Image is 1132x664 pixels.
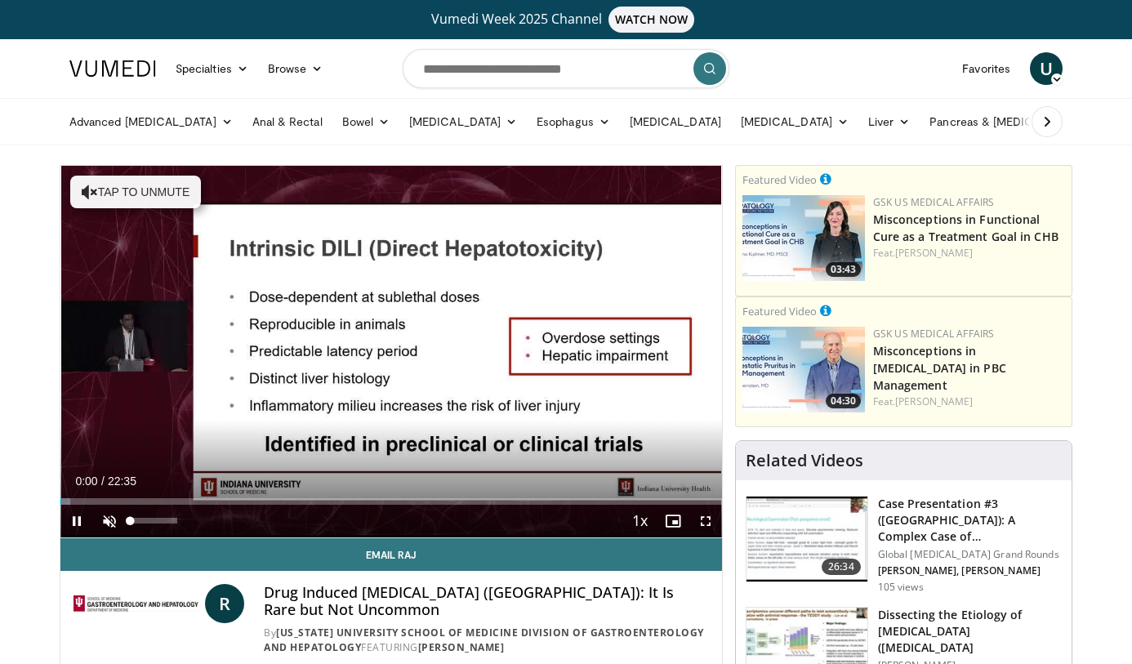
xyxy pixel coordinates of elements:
button: Unmute [93,505,126,537]
button: Tap to unmute [70,176,201,208]
img: aa8aa058-1558-4842-8c0c-0d4d7a40e65d.jpg.150x105_q85_crop-smart_upscale.jpg [742,327,865,412]
img: e8be07c5-346c-459b-bb04-58f85fd69a8d.150x105_q85_crop-smart_upscale.jpg [746,497,867,582]
a: Pancreas & [MEDICAL_DATA] [920,105,1111,138]
h4: Drug Induced [MEDICAL_DATA] ([GEOGRAPHIC_DATA]): It Is Rare but Not Uncommon [264,584,708,619]
a: Browse [258,52,333,85]
small: Featured Video [742,304,817,319]
span: 04:30 [826,394,861,408]
a: Vumedi Week 2025 ChannelWATCH NOW [72,7,1060,33]
a: Advanced [MEDICAL_DATA] [60,105,243,138]
span: / [101,475,105,488]
h4: Related Videos [746,451,863,470]
p: 105 views [878,581,924,594]
a: 03:43 [742,195,865,281]
span: 0:00 [75,475,97,488]
a: U [1030,52,1063,85]
a: GSK US Medical Affairs [873,327,995,341]
div: Volume Level [130,518,176,524]
button: Playback Rate [624,505,657,537]
img: Indiana University School of Medicine Division of Gastroenterology and Hepatology [74,584,198,623]
span: 22:35 [108,475,136,488]
a: [MEDICAL_DATA] [399,105,527,138]
a: [MEDICAL_DATA] [620,105,731,138]
a: [PERSON_NAME] [418,640,505,654]
div: Feat. [873,246,1065,261]
h3: Dissecting the Etiology of [MEDICAL_DATA] ([MEDICAL_DATA] [878,607,1062,656]
a: Bowel [332,105,399,138]
a: Misconceptions in Functional Cure as a Treatment Goal in CHB [873,212,1058,244]
a: Specialties [166,52,258,85]
video-js: Video Player [60,166,722,538]
span: 26:34 [822,559,861,575]
a: Favorites [952,52,1020,85]
span: 03:43 [826,262,861,277]
a: Esophagus [527,105,620,138]
img: 946a363f-977e-482f-b70f-f1516cc744c3.jpg.150x105_q85_crop-smart_upscale.jpg [742,195,865,281]
span: WATCH NOW [608,7,695,33]
a: Email Raj [60,538,722,571]
a: [US_STATE] University School of Medicine Division of Gastroenterology and Hepatology [264,626,704,654]
button: Fullscreen [689,505,722,537]
div: By FEATURING [264,626,708,655]
a: [MEDICAL_DATA] [731,105,858,138]
a: Anal & Rectal [243,105,332,138]
small: Featured Video [742,172,817,187]
a: GSK US Medical Affairs [873,195,995,209]
a: [PERSON_NAME] [895,394,973,408]
a: Misconceptions in [MEDICAL_DATA] in PBC Management [873,343,1006,393]
a: Liver [858,105,920,138]
a: R [205,584,244,623]
button: Enable picture-in-picture mode [657,505,689,537]
img: VuMedi Logo [69,60,156,77]
div: Feat. [873,394,1065,409]
a: 26:34 Case Presentation #3 ([GEOGRAPHIC_DATA]): A Complex Case of [MEDICAL_DATA] in A… Global [ME... [746,496,1062,594]
button: Pause [60,505,93,537]
p: [PERSON_NAME], [PERSON_NAME] [878,564,1062,577]
div: Progress Bar [60,498,722,505]
p: Global [MEDICAL_DATA] Grand Rounds [878,548,1062,561]
h3: Case Presentation #3 ([GEOGRAPHIC_DATA]): A Complex Case of [MEDICAL_DATA] in A… [878,496,1062,545]
a: [PERSON_NAME] [895,246,973,260]
a: 04:30 [742,327,865,412]
input: Search topics, interventions [403,49,729,88]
